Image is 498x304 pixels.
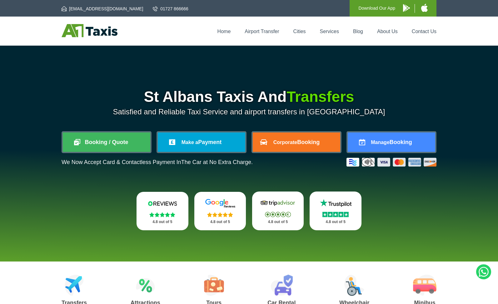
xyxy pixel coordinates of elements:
[273,140,297,145] span: Corporate
[201,218,239,226] p: 4.8 out of 5
[371,140,390,145] span: Manage
[153,6,188,12] a: 01727 866666
[182,140,198,145] span: Make a
[137,192,188,230] a: Reviews.io Stars 4.8 out of 5
[217,29,231,34] a: Home
[252,192,304,230] a: Tripadvisor Stars 4.8 out of 5
[403,4,410,12] img: A1 Taxis Android App
[149,212,175,217] img: Stars
[412,29,436,34] a: Contact Us
[144,199,181,208] img: Reviews.io
[181,159,253,165] span: The Car at No Extra Charge.
[344,275,364,296] img: Wheelchair
[207,212,233,217] img: Stars
[310,192,361,230] a: Trustpilot Stars 4.8 out of 5
[62,6,143,12] a: [EMAIL_ADDRESS][DOMAIN_NAME]
[245,29,279,34] a: Airport Transfer
[316,218,355,226] p: 4.8 out of 5
[62,107,436,116] p: Satisfied and Reliable Taxi Service and airport transfers in [GEOGRAPHIC_DATA]
[63,132,150,152] a: Booking / Quote
[265,212,291,217] img: Stars
[253,132,340,152] a: CorporateBooking
[194,192,246,230] a: Google Stars 4.8 out of 5
[259,218,297,226] p: 4.8 out of 5
[358,4,395,12] p: Download Our App
[293,29,306,34] a: Cities
[204,275,224,296] img: Tours
[143,218,182,226] p: 4.8 out of 5
[271,275,293,296] img: Car Rental
[377,29,398,34] a: About Us
[136,275,155,296] img: Attractions
[62,159,253,166] p: We Now Accept Card & Contactless Payment In
[158,132,245,152] a: Make aPayment
[65,275,84,296] img: Airport Transfers
[421,4,428,12] img: A1 Taxis iPhone App
[320,29,339,34] a: Services
[353,29,363,34] a: Blog
[317,198,354,208] img: Trustpilot
[286,88,354,105] span: Transfers
[322,212,349,217] img: Stars
[202,199,239,208] img: Google
[346,158,436,167] img: Credit And Debit Cards
[259,198,296,208] img: Tripadvisor
[62,89,436,104] h1: St Albans Taxis And
[348,132,435,152] a: ManageBooking
[62,24,117,37] img: A1 Taxis St Albans LTD
[413,275,436,296] img: Minibus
